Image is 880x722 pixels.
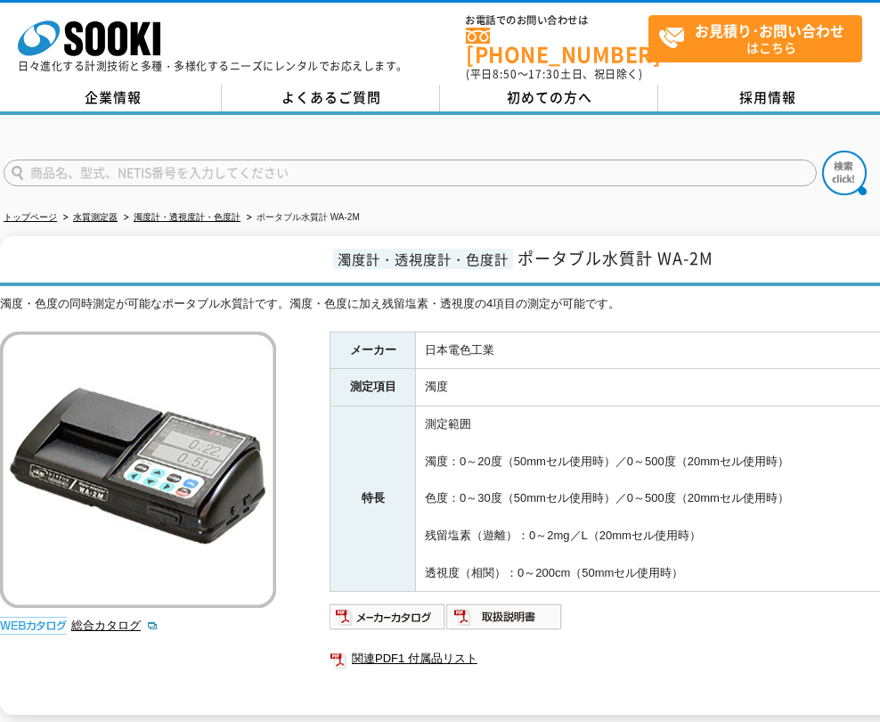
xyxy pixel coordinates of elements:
[330,406,416,592] th: 特長
[73,212,118,222] a: 水質測定器
[517,246,713,270] span: ポータブル水質計 WA-2M
[71,619,159,632] a: 総合カタログ
[493,66,517,82] span: 8:50
[466,28,648,64] a: [PHONE_NUMBER]
[243,209,360,227] li: ポータブル水質計 WA-2M
[466,15,648,26] span: お電話でのお問い合わせは
[222,85,440,111] a: よくあるご質問
[4,85,222,111] a: 企業情報
[330,603,446,631] img: メーカーカタログ
[330,369,416,406] th: 測定項目
[134,212,240,222] a: 濁度計・透視度計・色度計
[4,160,817,186] input: 商品名、型式、NETIS番号を入力してください
[4,212,57,222] a: トップページ
[440,85,658,111] a: 初めての方へ
[446,615,563,628] a: 取扱説明書
[333,249,513,269] span: 濁度計・透視度計・色度計
[658,16,861,61] span: はこちら
[528,66,560,82] span: 17:30
[658,85,876,111] a: 採用情報
[466,66,642,82] span: (平日 ～ 土日、祝日除く)
[507,87,592,107] span: 初めての方へ
[822,151,867,195] img: btn_search.png
[695,20,844,41] strong: お見積り･お問い合わせ
[330,332,416,369] th: メーカー
[330,615,446,628] a: メーカーカタログ
[18,61,408,71] p: 日々進化する計測技術と多種・多様化するニーズにレンタルでお応えします。
[648,15,862,62] a: お見積り･お問い合わせはこちら
[446,603,563,631] img: 取扱説明書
